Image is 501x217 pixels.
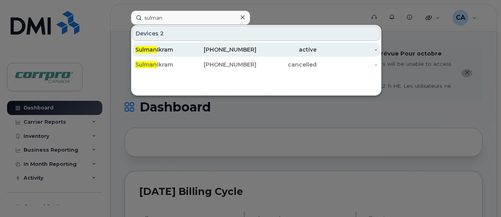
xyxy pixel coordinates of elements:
span: 2 [160,30,164,37]
div: Devices [132,26,380,41]
div: active [256,46,317,54]
div: Ikram [135,61,196,69]
span: Sulman [135,46,157,53]
a: SulmanIkram[PHONE_NUMBER]active- [132,43,380,57]
div: [PHONE_NUMBER] [196,61,256,69]
div: [PHONE_NUMBER] [196,46,256,54]
div: - [317,61,377,69]
div: cancelled [256,61,317,69]
a: SulmanIkram[PHONE_NUMBER]cancelled- [132,57,380,72]
div: Ikram [135,46,196,54]
div: - [317,46,377,54]
span: Sulman [135,61,157,68]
